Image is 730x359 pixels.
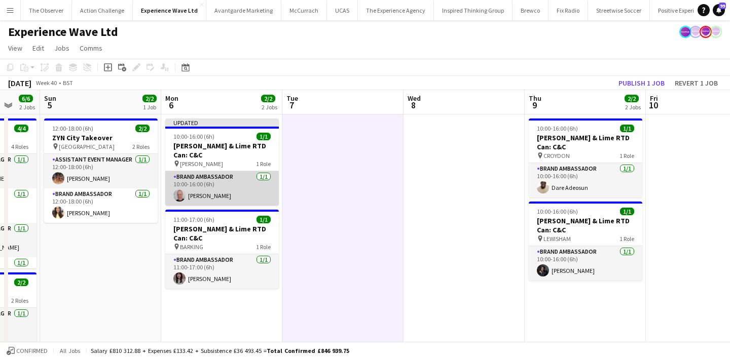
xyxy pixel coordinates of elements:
[5,345,49,356] button: Confirmed
[650,94,658,103] span: Fri
[19,95,33,102] span: 6/6
[44,133,158,142] h3: ZYN City Takeover
[408,94,421,103] span: Wed
[165,254,279,289] app-card-role: Brand Ambassador1/111:00-17:00 (6h)[PERSON_NAME]
[625,95,639,102] span: 2/2
[286,94,298,103] span: Tue
[173,216,214,223] span: 11:00-17:00 (6h)
[256,160,271,168] span: 1 Role
[180,243,203,251] span: BARKING
[537,208,578,215] span: 10:00-16:00 (6h)
[543,152,570,159] span: CROYDON
[11,143,28,150] span: 4 Roles
[28,42,48,55] a: Edit
[710,26,722,38] app-user-avatar: Sophie Barnes
[529,246,642,281] app-card-role: Brand Ambassador1/110:00-16:00 (6h)[PERSON_NAME]
[689,26,702,38] app-user-avatar: Florence Watkinson
[434,1,513,20] button: Inspired Thinking Group
[4,42,26,55] a: View
[165,141,279,159] h3: [PERSON_NAME] & Lime RTD Can: C&C
[165,118,279,127] div: Updated
[8,24,118,39] h1: Experience Wave Ltd
[614,76,669,90] button: Publish 1 job
[257,133,271,140] span: 1/1
[32,44,44,53] span: Edit
[180,160,223,168] span: [PERSON_NAME]
[529,202,642,281] app-job-card: 10:00-16:00 (6h)1/1[PERSON_NAME] & Lime RTD Can: C&C LEWISHAM1 RoleBrand Ambassador1/110:00-16:00...
[620,208,634,215] span: 1/1
[142,95,157,102] span: 2/2
[33,79,59,87] span: Week 40
[8,78,31,88] div: [DATE]
[262,103,277,111] div: 2 Jobs
[529,94,541,103] span: Thu
[671,76,722,90] button: Revert 1 job
[549,1,588,20] button: Fix Radio
[648,99,658,111] span: 10
[267,347,349,354] span: Total Confirmed £846 939.75
[650,1,715,20] button: Positive Experience
[620,125,634,132] span: 1/1
[11,297,28,304] span: 2 Roles
[44,154,158,188] app-card-role: Assistant Event Manager1/112:00-18:00 (6h)[PERSON_NAME]
[513,1,549,20] button: Brewco
[256,243,271,251] span: 1 Role
[206,1,281,20] button: Avantgarde Marketing
[44,188,158,223] app-card-role: Brand Ambassador1/112:00-18:00 (6h)[PERSON_NAME]
[135,125,150,132] span: 2/2
[8,44,22,53] span: View
[59,143,115,150] span: [GEOGRAPHIC_DATA]
[43,99,56,111] span: 5
[143,103,156,111] div: 1 Job
[529,118,642,197] app-job-card: 10:00-16:00 (6h)1/1[PERSON_NAME] & Lime RTD Can: C&C CROYDON1 RoleBrand Ambassador1/110:00-16:00 ...
[14,125,28,132] span: 4/4
[285,99,298,111] span: 7
[529,163,642,197] app-card-role: Brand Ambassador1/110:00-16:00 (6h)Dare Adeosun
[165,171,279,206] app-card-role: Brand Ambassador1/110:00-16:00 (6h)[PERSON_NAME]
[16,347,48,354] span: Confirmed
[44,118,158,223] app-job-card: 12:00-18:00 (6h)2/2ZYN City Takeover [GEOGRAPHIC_DATA]2 RolesAssistant Event Manager1/112:00-18:0...
[164,99,178,111] span: 6
[588,1,650,20] button: Streetwise Soccer
[719,3,726,9] span: 99
[281,1,327,20] button: McCurrach
[619,235,634,243] span: 1 Role
[165,224,279,243] h3: [PERSON_NAME] & Lime RTD Can: C&C
[50,42,74,55] a: Jobs
[529,216,642,234] h3: [PERSON_NAME] & Lime RTD Can: C&C
[21,1,72,20] button: The Observer
[72,1,133,20] button: Action Challenge
[133,1,206,20] button: Experience Wave Ltd
[529,133,642,151] h3: [PERSON_NAME] & Lime RTD Can: C&C
[165,94,178,103] span: Mon
[165,210,279,289] app-job-card: 11:00-17:00 (6h)1/1[PERSON_NAME] & Lime RTD Can: C&C BARKING1 RoleBrand Ambassador1/111:00-17:00 ...
[58,347,82,354] span: All jobs
[537,125,578,132] span: 10:00-16:00 (6h)
[91,347,349,354] div: Salary £810 312.88 + Expenses £133.42 + Subsistence £36 493.45 =
[14,278,28,286] span: 2/2
[52,125,93,132] span: 12:00-18:00 (6h)
[63,79,73,87] div: BST
[543,235,571,243] span: LEWISHAM
[527,99,541,111] span: 9
[713,4,725,16] a: 99
[76,42,106,55] a: Comms
[619,152,634,159] span: 1 Role
[44,94,56,103] span: Sun
[173,133,214,140] span: 10:00-16:00 (6h)
[625,103,641,111] div: 2 Jobs
[165,118,279,206] app-job-card: Updated10:00-16:00 (6h)1/1[PERSON_NAME] & Lime RTD Can: C&C [PERSON_NAME]1 RoleBrand Ambassador1/...
[679,26,691,38] app-user-avatar: Lucy Carpenter
[261,95,275,102] span: 2/2
[19,103,35,111] div: 2 Jobs
[54,44,69,53] span: Jobs
[700,26,712,38] app-user-avatar: Florence Watkinson
[327,1,358,20] button: UCAS
[406,99,421,111] span: 8
[80,44,102,53] span: Comms
[358,1,434,20] button: The Experience Agency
